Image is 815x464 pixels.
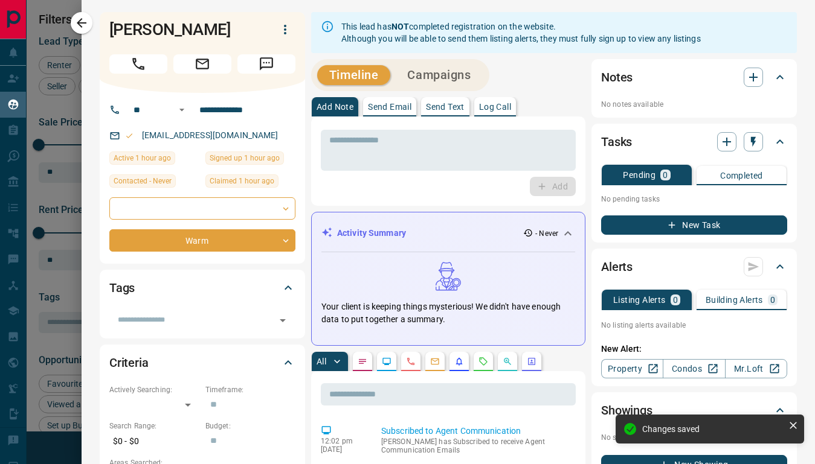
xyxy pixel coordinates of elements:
div: Criteria [109,348,295,377]
div: Tasks [601,127,787,156]
p: Add Note [317,103,353,111]
a: Property [601,359,663,378]
a: Condos [663,359,725,378]
span: Contacted - Never [114,175,172,187]
h2: Tasks [601,132,632,151]
span: Active 1 hour ago [114,152,171,164]
p: Listing Alerts [613,296,666,304]
h2: Tags [109,278,135,297]
p: New Alert: [601,343,787,355]
h1: [PERSON_NAME] [109,20,257,39]
p: [DATE] [321,445,363,454]
svg: Lead Browsing Activity [382,357,391,366]
svg: Notes [358,357,367,366]
div: Wed Oct 15 2025 [109,151,199,168]
p: Building Alerts [706,296,763,304]
div: Wed Oct 15 2025 [205,174,295,191]
button: Open [175,103,189,117]
button: Timeline [317,65,391,85]
button: Campaigns [395,65,483,85]
p: All [317,357,326,366]
p: No notes available [601,99,787,110]
p: Send Text [426,103,465,111]
p: No showings booked [601,432,787,443]
p: No pending tasks [601,190,787,208]
div: Notes [601,63,787,92]
span: Email [173,54,231,74]
strong: NOT [391,22,409,31]
div: Tags [109,273,295,302]
svg: Emails [430,357,440,366]
h2: Showings [601,401,652,420]
p: Completed [720,171,763,180]
p: Your client is keeping things mysterious! We didn't have enough data to put together a summary. [321,300,575,326]
a: Mr.Loft [725,359,787,378]
svg: Opportunities [503,357,512,366]
p: Actively Searching: [109,384,199,395]
p: [PERSON_NAME] has Subscribed to receive Agent Communication Emails [381,437,571,454]
h2: Criteria [109,353,149,372]
p: Subscribed to Agent Communication [381,425,571,437]
button: Open [274,312,291,329]
div: This lead has completed registration on the website. Although you will be able to send them listi... [341,16,701,49]
svg: Calls [406,357,416,366]
p: Log Call [479,103,511,111]
p: Timeframe: [205,384,295,395]
p: Send Email [368,103,411,111]
svg: Requests [478,357,488,366]
h2: Notes [601,68,633,87]
div: Alerts [601,252,787,281]
span: Signed up 1 hour ago [210,152,280,164]
p: Search Range: [109,421,199,431]
div: Activity Summary- Never [321,222,575,244]
span: Message [237,54,295,74]
svg: Listing Alerts [454,357,464,366]
p: - Never [535,228,558,239]
p: 0 [673,296,678,304]
div: Changes saved [642,424,784,434]
div: Warm [109,229,295,252]
p: Budget: [205,421,295,431]
button: New Task [601,215,787,235]
span: Call [109,54,167,74]
svg: Email Valid [125,132,134,140]
p: Activity Summary [337,227,406,240]
p: No listing alerts available [601,320,787,331]
svg: Agent Actions [527,357,536,366]
div: Wed Oct 15 2025 [205,151,295,168]
p: 0 [663,171,668,179]
span: Claimed 1 hour ago [210,175,274,187]
h2: Alerts [601,257,633,276]
p: $0 - $0 [109,431,199,451]
p: 12:02 pm [321,437,363,445]
a: [EMAIL_ADDRESS][DOMAIN_NAME] [142,130,279,140]
p: Pending [623,171,656,179]
p: 0 [770,296,775,304]
div: Showings [601,396,787,425]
